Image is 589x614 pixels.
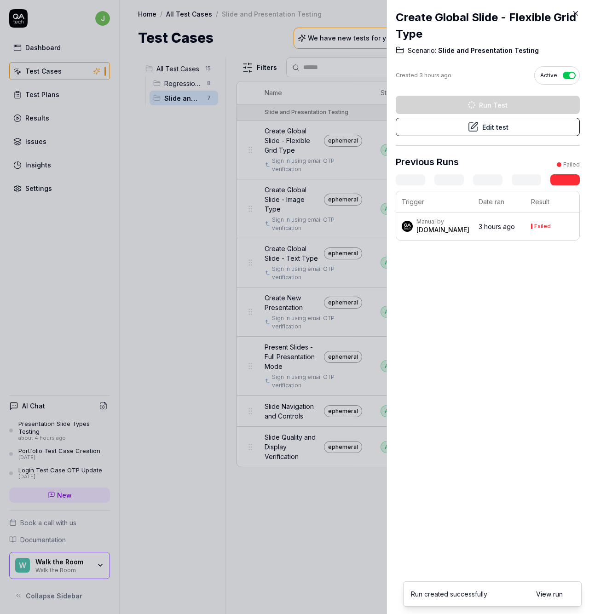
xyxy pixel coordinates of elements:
[396,96,580,114] button: Run Test
[479,223,515,230] time: 3 hours ago
[436,46,539,55] span: Slide and Presentation Testing
[525,191,579,212] th: Result
[419,72,451,79] time: 3 hours ago
[411,589,487,599] div: Run created successfully
[563,161,580,169] div: Failed
[534,224,551,229] div: Failed
[540,71,557,80] span: Active
[416,225,469,235] div: [DOMAIN_NAME]
[396,9,580,42] h2: Create Global Slide - Flexible Grid Type
[402,221,413,232] img: 7ccf6c19-61ad-4a6c-8811-018b02a1b829.jpg
[396,155,459,169] h3: Previous Runs
[416,218,469,225] div: Manual by
[396,191,473,212] th: Trigger
[536,589,563,599] a: View run
[473,191,525,212] th: Date ran
[408,46,436,55] span: Scenario:
[396,118,580,136] button: Edit test
[396,71,451,80] div: Created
